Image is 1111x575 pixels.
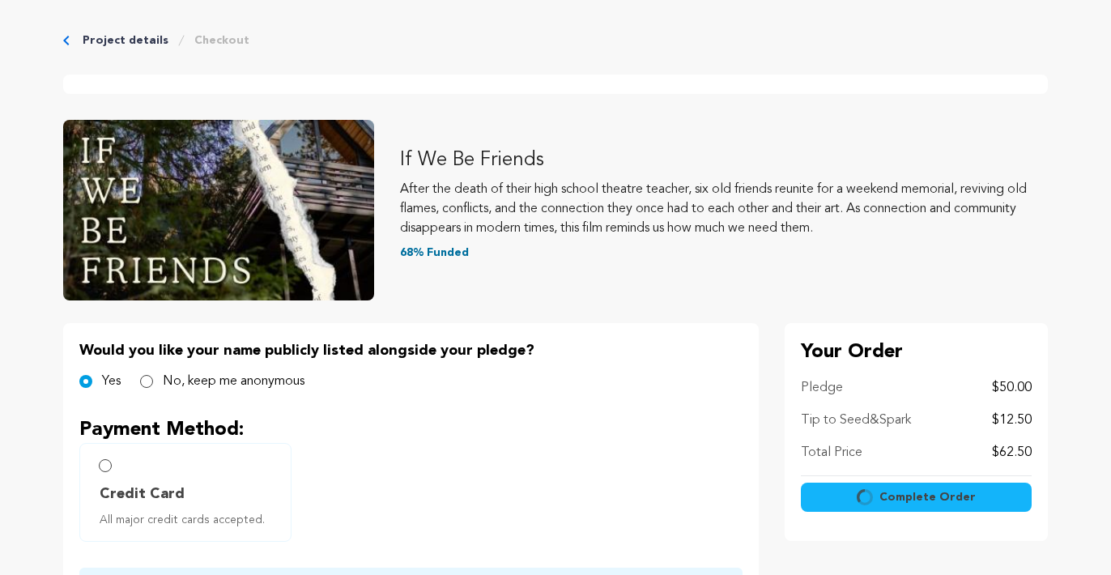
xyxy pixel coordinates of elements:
[100,512,278,528] span: All major credit cards accepted.
[992,411,1032,430] p: $12.50
[79,417,743,443] p: Payment Method:
[400,147,1048,173] p: If We Be Friends
[801,443,862,462] p: Total Price
[400,245,1048,261] p: 68% Funded
[801,483,1032,512] button: Complete Order
[801,411,911,430] p: Tip to Seed&Spark
[992,378,1032,398] p: $50.00
[63,120,374,300] img: If We Be Friends image
[100,483,185,505] span: Credit Card
[163,372,304,391] label: No, keep me anonymous
[194,32,249,49] a: Checkout
[879,489,976,505] span: Complete Order
[992,443,1032,462] p: $62.50
[102,372,121,391] label: Yes
[63,32,1048,49] div: Breadcrumb
[400,180,1048,238] p: After the death of their high school theatre teacher, six old friends reunite for a weekend memor...
[83,32,168,49] a: Project details
[801,339,1032,365] p: Your Order
[79,339,743,362] p: Would you like your name publicly listed alongside your pledge?
[801,378,843,398] p: Pledge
